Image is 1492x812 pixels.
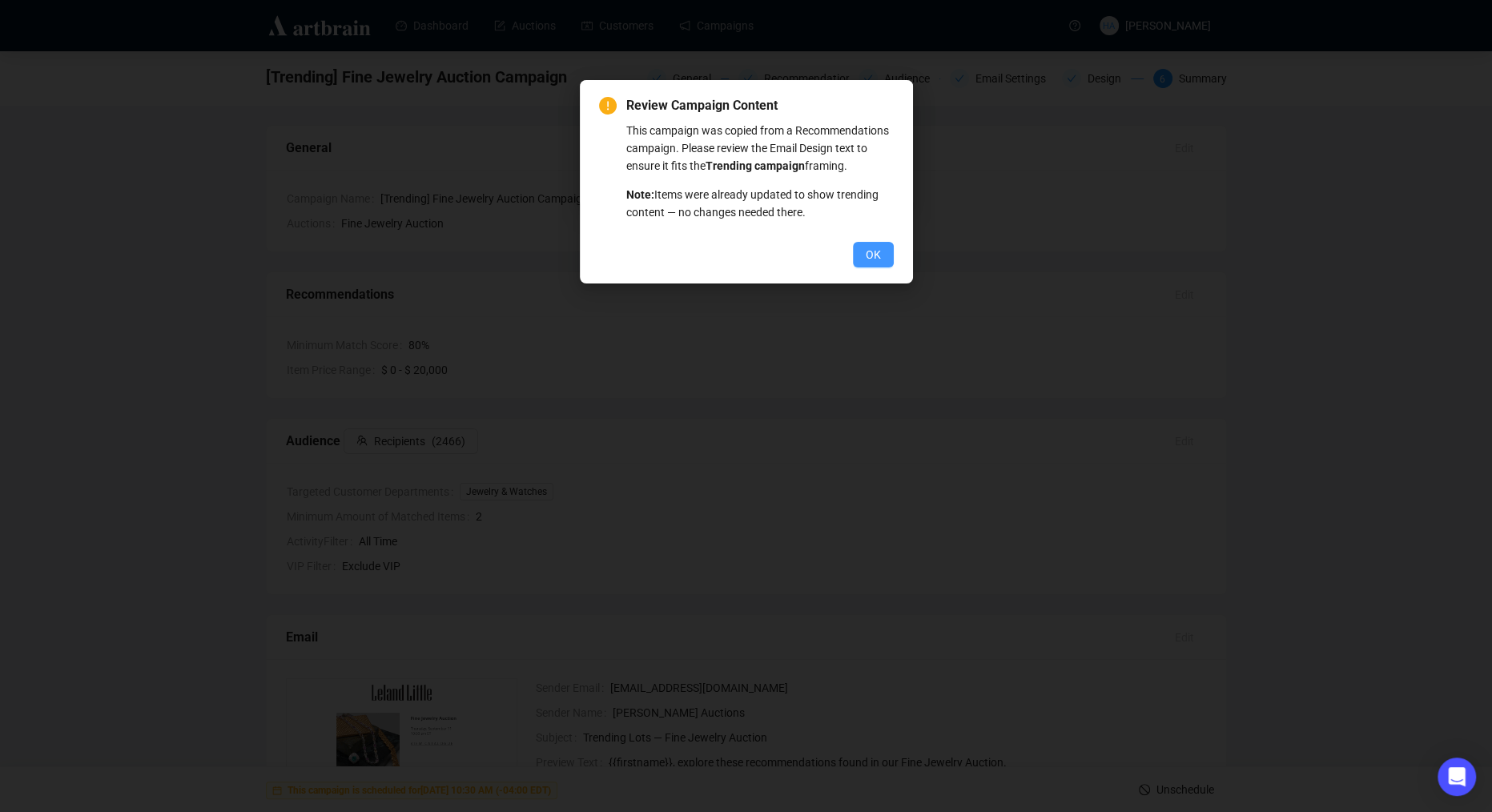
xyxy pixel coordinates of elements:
strong: Trending campaign [706,159,805,172]
span: Review Campaign Content [626,96,894,115]
button: OK [853,242,894,267]
div: Open Intercom Messenger [1438,758,1476,796]
span: OK [866,246,881,263]
span: exclamation-circle [599,97,617,115]
p: Items were already updated to show trending content — no changes needed there. [626,186,894,221]
strong: Note: [626,188,654,201]
p: This campaign was copied from a Recommendations campaign. Please review the Email Design text to ... [626,122,894,175]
